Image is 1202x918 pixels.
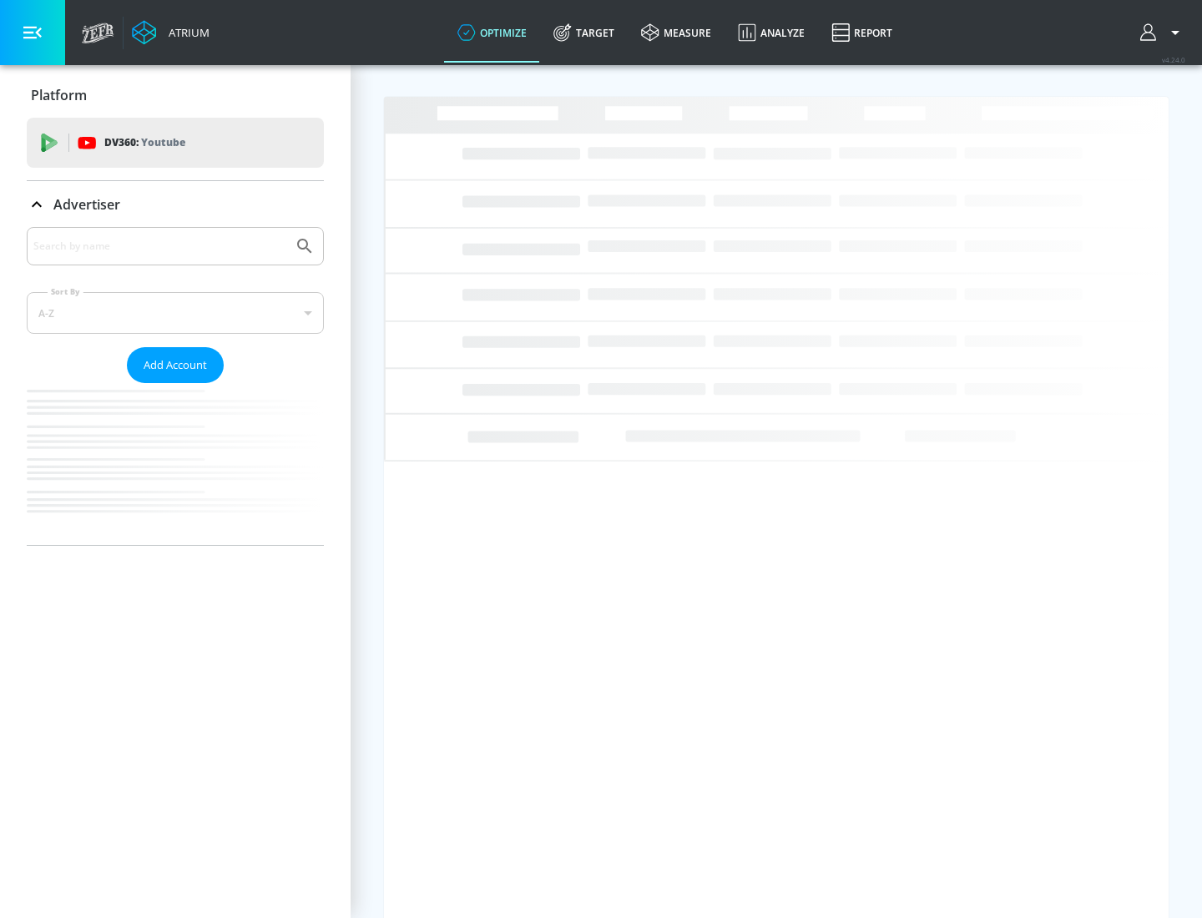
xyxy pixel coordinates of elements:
input: Search by name [33,235,286,257]
div: A-Z [27,292,324,334]
div: Platform [27,72,324,119]
nav: list of Advertiser [27,383,324,545]
a: Analyze [725,3,818,63]
p: Youtube [141,134,185,151]
span: v 4.24.0 [1162,55,1185,64]
label: Sort By [48,286,83,297]
a: Target [540,3,628,63]
button: Add Account [127,347,224,383]
a: optimize [444,3,540,63]
p: Platform [31,86,87,104]
div: Advertiser [27,227,324,545]
a: measure [628,3,725,63]
div: Atrium [162,25,210,40]
a: Report [818,3,906,63]
a: Atrium [132,20,210,45]
div: DV360: Youtube [27,118,324,168]
p: DV360: [104,134,185,152]
p: Advertiser [53,195,120,214]
div: Advertiser [27,181,324,228]
span: Add Account [144,356,207,375]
